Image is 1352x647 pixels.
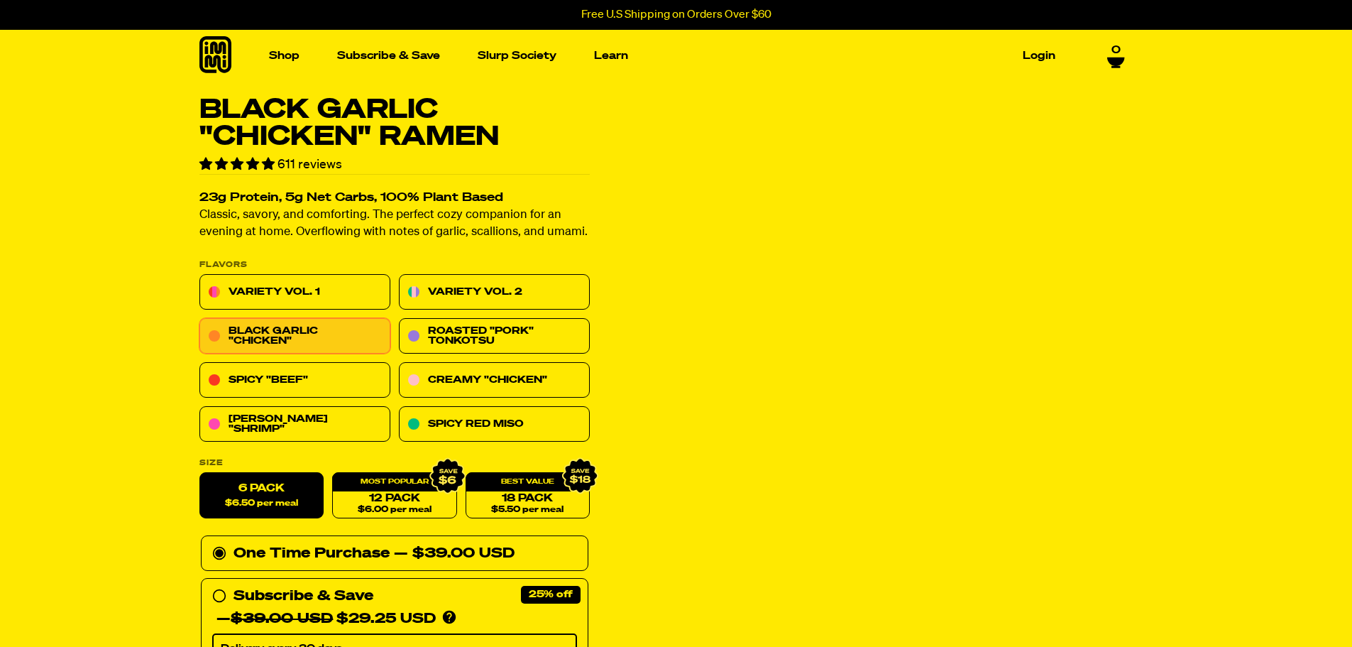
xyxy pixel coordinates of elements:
a: Variety Vol. 2 [399,275,590,310]
del: $39.00 USD [231,612,333,626]
span: $6.00 per meal [357,506,431,515]
label: Size [199,460,590,467]
div: — $29.25 USD [216,608,436,631]
h1: Black Garlic "Chicken" Ramen [199,97,590,151]
span: $6.50 per meal [225,499,298,509]
a: Spicy Red Miso [399,407,590,442]
a: 12 Pack$6.00 per meal [332,473,456,519]
a: Variety Vol. 1 [199,275,390,310]
a: Subscribe & Save [331,45,446,67]
a: Spicy "Beef" [199,363,390,398]
span: $5.50 per meal [491,506,564,515]
h2: 23g Protein, 5g Net Carbs, 100% Plant Based [199,192,590,205]
a: Slurp Society [472,45,562,67]
a: Shop [263,45,305,67]
span: 4.76 stars [199,158,277,171]
label: 6 Pack [199,473,324,519]
span: 611 reviews [277,158,342,171]
div: — $39.00 USD [394,543,515,565]
p: Free U.S Shipping on Orders Over $60 [581,9,771,21]
div: Subscribe & Save [233,585,373,608]
a: 18 Pack$5.50 per meal [465,473,589,519]
span: 0 [1111,44,1121,57]
p: Classic, savory, and comforting. The perfect cozy companion for an evening at home. Overflowing w... [199,207,590,241]
nav: Main navigation [263,30,1061,82]
a: Black Garlic "Chicken" [199,319,390,354]
a: Creamy "Chicken" [399,363,590,398]
a: Roasted "Pork" Tonkotsu [399,319,590,354]
a: Login [1017,45,1061,67]
a: 0 [1107,44,1125,68]
a: Learn [588,45,634,67]
p: Flavors [199,261,590,269]
div: One Time Purchase [212,543,577,565]
a: [PERSON_NAME] "Shrimp" [199,407,390,442]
